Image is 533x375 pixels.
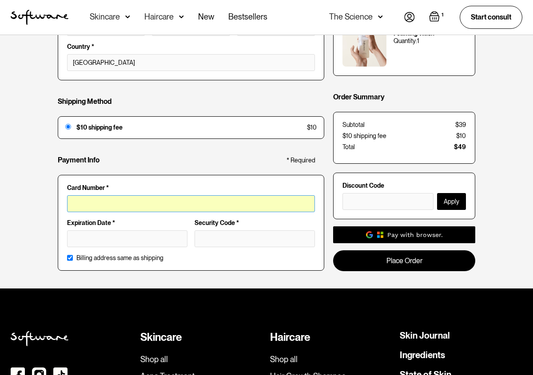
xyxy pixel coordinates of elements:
[67,184,315,192] label: Card Number *
[76,124,302,131] div: $10 shipping fee
[456,132,466,140] div: $10
[342,121,365,129] div: Subtotal
[58,156,99,164] h4: Payment Info
[58,97,111,106] h4: Shipping Method
[67,219,187,227] label: Expiration Date *
[378,12,383,21] img: arrow down
[460,6,522,28] a: Start consult
[333,93,385,101] h4: Order Summary
[333,250,475,271] a: Place Order
[140,355,263,364] a: Shop all
[200,234,309,242] iframe: Secure CVC input frame
[11,10,68,25] img: Software Logo
[394,37,417,44] div: Quantity:
[454,143,466,151] div: $49
[67,43,315,51] label: Country *
[144,12,174,21] div: Haircare
[329,12,373,21] div: The Science
[342,182,466,189] label: Discount Code
[90,12,120,21] div: Skincare
[125,12,130,21] img: arrow down
[455,121,466,129] div: $39
[400,351,445,359] a: Ingredients
[73,234,182,242] iframe: Secure expiration date input frame
[286,157,315,164] div: * Required
[437,193,466,209] button: Apply Discount
[387,230,443,239] div: Pay with browser.
[417,37,419,44] div: 1
[11,331,68,346] img: Softweare logo
[342,132,386,140] div: $10 shipping fee
[140,331,263,344] div: Skincare
[76,254,163,262] label: Billing address same as shipping
[307,124,317,131] div: $10
[440,11,445,19] div: 1
[342,143,355,151] div: Total
[333,226,475,243] a: Pay with browser.
[270,331,393,344] div: Haircare
[270,355,393,364] a: Shop all
[65,124,71,130] input: $10 shipping fee$10
[73,199,309,207] iframe: Secure card number input frame
[179,12,184,21] img: arrow down
[11,10,68,25] a: home
[195,219,315,227] label: Security Code *
[429,11,445,24] a: Open cart containing 1 items
[400,331,450,340] a: Skin Journal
